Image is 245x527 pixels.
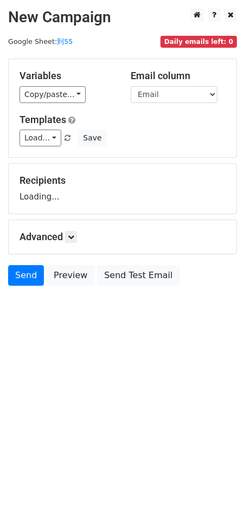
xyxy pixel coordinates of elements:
a: 到55 [57,37,73,46]
a: Templates [20,114,66,125]
button: Save [78,130,106,146]
h5: Email column [131,70,225,82]
h2: New Campaign [8,8,237,27]
div: Loading... [20,175,225,203]
h5: Recipients [20,175,225,187]
a: Send [8,265,44,286]
span: Daily emails left: 0 [160,36,237,48]
a: Send Test Email [97,265,179,286]
a: Copy/paste... [20,86,86,103]
a: Preview [47,265,94,286]
a: Daily emails left: 0 [160,37,237,46]
a: Load... [20,130,61,146]
h5: Variables [20,70,114,82]
small: Google Sheet: [8,37,73,46]
h5: Advanced [20,231,225,243]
